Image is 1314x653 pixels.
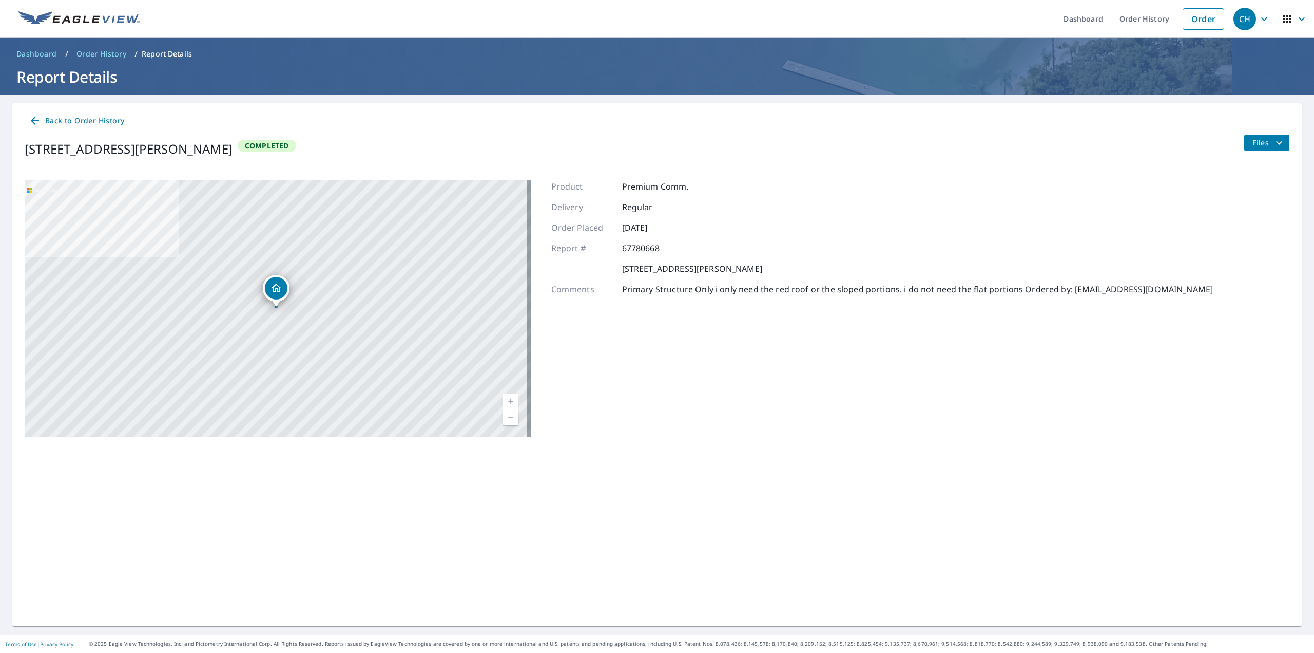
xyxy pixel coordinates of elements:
p: | [5,641,73,647]
p: [DATE] [622,221,684,234]
nav: breadcrumb [12,46,1302,62]
a: Dashboard [12,46,61,62]
span: Dashboard [16,49,57,59]
a: Current Level 17, Zoom Out [503,409,518,425]
h1: Report Details [12,66,1302,87]
a: Terms of Use [5,641,37,648]
a: Back to Order History [25,111,128,130]
p: Regular [622,201,684,213]
p: Primary Structure Only i only need the red roof or the sloped portions. i do not need the flat po... [622,283,1213,295]
a: Privacy Policy [40,641,73,648]
img: EV Logo [18,11,140,27]
p: Premium Comm. [622,180,689,193]
div: [STREET_ADDRESS][PERSON_NAME] [25,140,233,158]
p: Delivery [551,201,613,213]
span: Back to Order History [29,115,124,127]
div: Dropped pin, building 1, Residential property, 2400 Southwest Urish Road Topeka, KS 66614 [263,275,289,307]
p: Product [551,180,613,193]
span: Completed [239,141,295,151]
p: Order Placed [551,221,613,234]
p: 67780668 [622,242,684,254]
p: Comments [551,283,613,295]
li: / [134,48,138,60]
a: Order History [72,46,130,62]
a: Order [1183,8,1224,30]
p: Report # [551,242,613,254]
span: Files [1252,137,1285,149]
a: Current Level 17, Zoom In [503,394,518,409]
div: CH [1233,8,1256,30]
span: Order History [76,49,126,59]
p: [STREET_ADDRESS][PERSON_NAME] [622,263,762,275]
li: / [65,48,68,60]
p: Report Details [142,49,192,59]
p: © 2025 Eagle View Technologies, Inc. and Pictometry International Corp. All Rights Reserved. Repo... [89,640,1309,648]
button: filesDropdownBtn-67780668 [1244,135,1289,151]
